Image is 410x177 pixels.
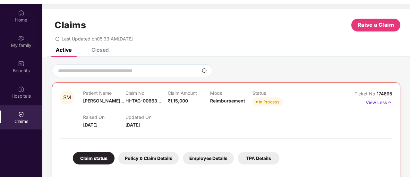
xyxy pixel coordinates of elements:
span: Raise a Claim [358,21,394,29]
h1: Claims [55,20,86,31]
div: Closed [91,47,109,53]
span: SM [63,95,71,100]
div: Claim status [73,152,115,164]
button: Raise a Claim [351,19,400,31]
p: Patient Name [83,90,125,96]
span: [DATE] [83,122,98,128]
p: View Less [366,97,392,106]
div: TPA Details [238,152,279,164]
img: svg+xml;base64,PHN2ZyBpZD0iQmVuZWZpdHMiIHhtbG5zPSJodHRwOi8vd3d3LnczLm9yZy8yMDAwL3N2ZyIgd2lkdGg9Ij... [18,60,24,67]
img: svg+xml;base64,PHN2ZyB3aWR0aD0iMjAiIGhlaWdodD0iMjAiIHZpZXdCb3g9IjAgMCAyMCAyMCIgZmlsbD0ibm9uZSIgeG... [18,35,24,41]
div: Active [56,47,72,53]
span: Last Updated on 05:33 AM[DATE] [62,36,133,41]
p: Claim No [125,90,168,96]
span: 174695 [377,91,392,96]
p: Claim Amount [168,90,210,96]
p: Status [252,90,295,96]
span: [PERSON_NAME]... [83,98,124,103]
img: svg+xml;base64,PHN2ZyBpZD0iQ2xhaW0iIHhtbG5zPSJodHRwOi8vd3d3LnczLm9yZy8yMDAwL3N2ZyIgd2lkdGg9IjIwIi... [18,111,24,118]
div: Employee Details [183,152,234,164]
img: svg+xml;base64,PHN2ZyBpZD0iU2VhcmNoLTMyeDMyIiB4bWxucz0iaHR0cDovL3d3dy53My5vcmcvMjAwMC9zdmciIHdpZH... [202,68,207,73]
div: Policy & Claim Details [118,152,179,164]
span: Ticket No [354,91,377,96]
span: Reimbursement [210,98,245,103]
span: redo [55,36,60,41]
img: svg+xml;base64,PHN2ZyBpZD0iSG9zcGl0YWxzIiB4bWxucz0iaHR0cDovL3d3dy53My5vcmcvMjAwMC9zdmciIHdpZHRoPS... [18,86,24,92]
span: ₹1,15,000 [168,98,188,103]
span: HI-TAG-00663... [125,98,161,103]
span: [DATE] [125,122,140,128]
img: svg+xml;base64,PHN2ZyBpZD0iSG9tZSIgeG1sbnM9Imh0dHA6Ly93d3cudzMub3JnLzIwMDAvc3ZnIiB3aWR0aD0iMjAiIG... [18,10,24,16]
p: Updated On [125,114,168,120]
div: In Process [259,99,279,105]
p: Raised On [83,114,125,120]
p: Mode [210,90,252,96]
img: svg+xml;base64,PHN2ZyB4bWxucz0iaHR0cDovL3d3dy53My5vcmcvMjAwMC9zdmciIHdpZHRoPSIxNyIgaGVpZ2h0PSIxNy... [387,99,392,106]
